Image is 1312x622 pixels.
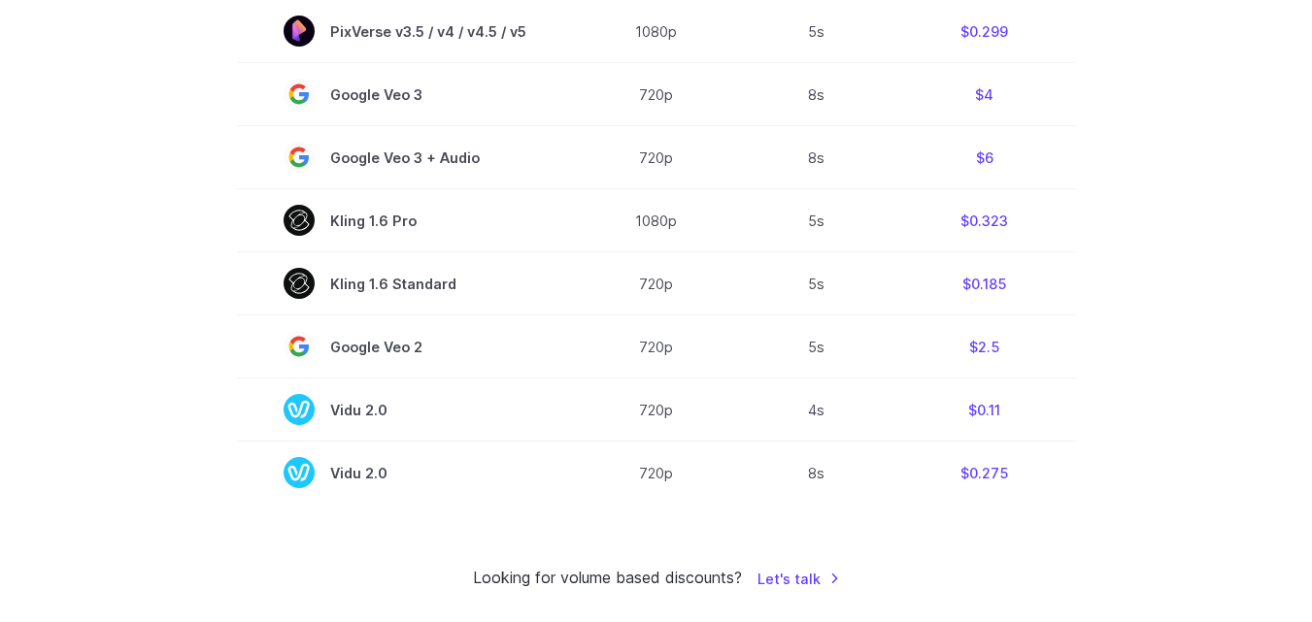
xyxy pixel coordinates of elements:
[573,252,740,315] td: 720p
[740,315,893,378] td: 5s
[893,126,1076,189] td: $6
[893,63,1076,126] td: $4
[893,442,1076,505] td: $0.275
[573,378,740,442] td: 720p
[757,568,840,590] a: Let's talk
[740,252,893,315] td: 5s
[740,378,893,442] td: 4s
[284,394,526,425] span: Vidu 2.0
[284,457,526,488] span: Vidu 2.0
[284,205,526,236] span: Kling 1.6 Pro
[284,331,526,362] span: Google Veo 2
[740,189,893,252] td: 5s
[284,268,526,299] span: Kling 1.6 Standard
[893,315,1076,378] td: $2.5
[284,79,526,110] span: Google Veo 3
[573,189,740,252] td: 1080p
[284,142,526,173] span: Google Veo 3 + Audio
[284,16,526,47] span: PixVerse v3.5 / v4 / v4.5 / v5
[740,63,893,126] td: 8s
[573,63,740,126] td: 720p
[740,442,893,505] td: 8s
[893,189,1076,252] td: $0.323
[573,442,740,505] td: 720p
[740,126,893,189] td: 8s
[893,378,1076,442] td: $0.11
[573,126,740,189] td: 720p
[573,315,740,378] td: 720p
[893,252,1076,315] td: $0.185
[473,566,742,591] small: Looking for volume based discounts?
